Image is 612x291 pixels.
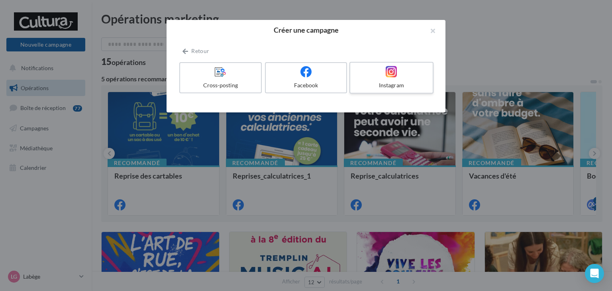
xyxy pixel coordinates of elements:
[269,81,343,89] div: Facebook
[353,81,429,89] div: Instagram
[183,81,258,89] div: Cross-posting
[585,264,604,283] div: Open Intercom Messenger
[179,46,212,56] button: Retour
[179,26,433,33] h2: Créer une campagne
